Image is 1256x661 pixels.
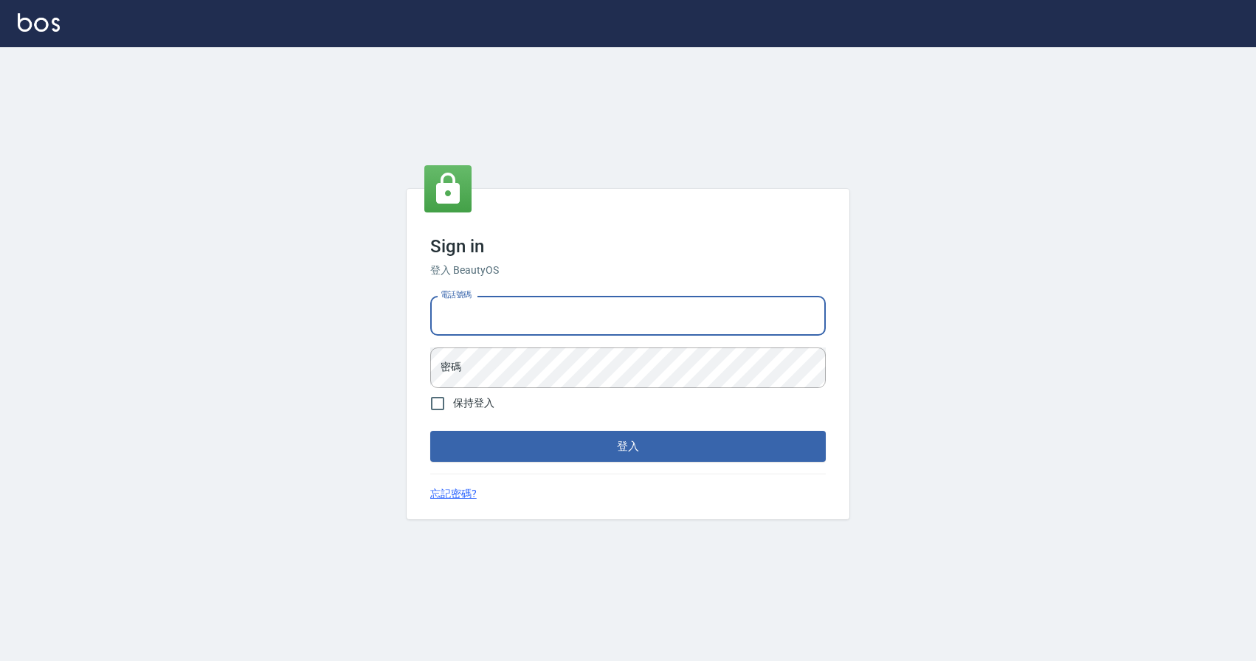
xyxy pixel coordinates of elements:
button: 登入 [430,431,826,462]
h6: 登入 BeautyOS [430,263,826,278]
img: Logo [18,13,60,32]
a: 忘記密碼? [430,486,477,502]
span: 保持登入 [453,395,494,411]
h3: Sign in [430,236,826,257]
label: 電話號碼 [441,289,472,300]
